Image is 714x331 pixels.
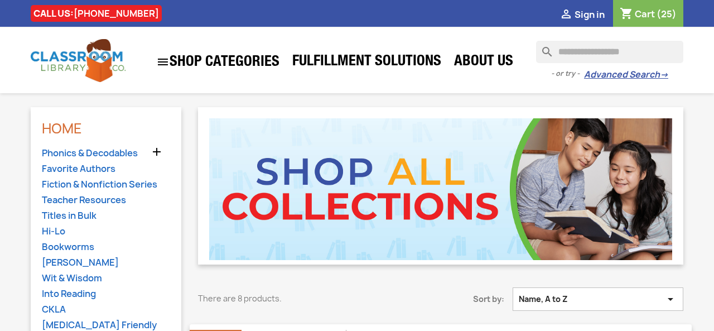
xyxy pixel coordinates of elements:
i: search [536,41,549,54]
a: Shopping cart link containing 25 product(s) [620,8,677,20]
a: Into Reading [42,288,170,301]
a: Home [42,119,82,138]
a: SHOP CATEGORIES [151,50,285,74]
a: Advanced Search→ [584,69,668,80]
span: Sort by: [407,294,513,305]
a: Phonics & Decodables [42,147,170,160]
a: [PERSON_NAME] [42,257,170,270]
a: Teacher Resources [42,194,170,207]
i: shopping_cart [620,8,633,21]
p: There are 8 products. [198,293,390,304]
a: About Us [448,51,519,74]
input: Search [536,41,683,63]
div: CALL US: [31,5,162,22]
span: → [660,69,668,80]
a: Bookworms [42,241,170,254]
a: Fiction & Nonfiction Series [42,179,170,191]
span: Sign in [575,8,605,21]
a: [PHONE_NUMBER] [74,7,159,20]
i:  [150,145,163,159]
i:  [664,294,677,305]
a: CKLA [42,304,170,316]
i:  [156,55,170,69]
a: Wit & Wisdom [42,272,170,285]
img: CLC_All_Products.jpg [209,118,672,260]
a: Fulfillment Solutions [287,51,447,74]
a:  Sign in [559,8,605,21]
span: - or try - [551,68,584,79]
a: Titles in Bulk [42,210,170,223]
button: Sort by selection [513,287,683,311]
span: Cart [635,8,655,20]
a: Hi-Lo [42,226,170,238]
span: (25) [657,8,677,20]
i:  [559,8,573,22]
a: Favorite Authors [42,163,170,176]
img: Classroom Library Company [31,39,126,82]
